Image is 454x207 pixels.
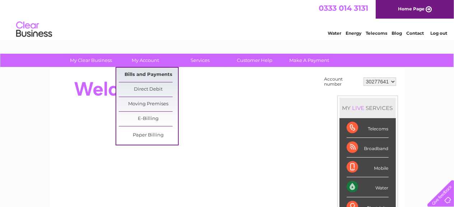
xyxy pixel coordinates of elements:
a: E-Billing [119,112,178,126]
a: Telecoms [366,30,387,36]
div: LIVE [351,105,366,111]
a: Blog [392,30,402,36]
a: My Clear Business [61,54,121,67]
div: Broadband [347,138,389,158]
a: Bills and Payments [119,68,178,82]
a: Customer Help [225,54,284,67]
a: Water [328,30,341,36]
a: My Account [116,54,175,67]
a: Services [170,54,230,67]
div: Telecoms [347,118,389,138]
a: 0333 014 3131 [319,4,368,13]
img: logo.png [16,19,52,40]
a: Energy [346,30,361,36]
div: Clear Business is a trading name of Verastar Limited (registered in [GEOGRAPHIC_DATA] No. 3667643... [58,4,397,35]
div: Mobile [347,158,389,177]
a: Log out [430,30,447,36]
td: Account number [323,75,362,88]
div: Water [347,177,389,197]
a: Make A Payment [280,54,339,67]
a: Direct Debit [119,82,178,97]
a: Moving Premises [119,97,178,111]
a: Contact [406,30,424,36]
a: Paper Billing [119,128,178,143]
div: MY SERVICES [340,98,396,118]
